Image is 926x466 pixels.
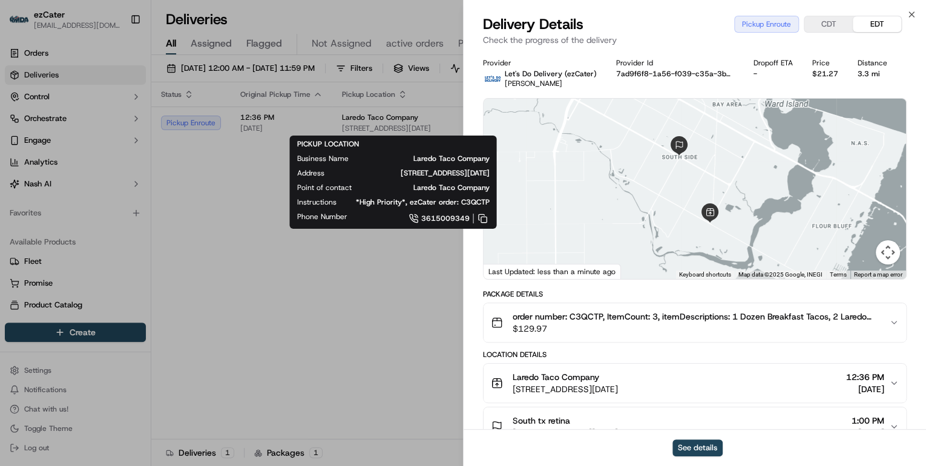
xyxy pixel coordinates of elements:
div: We're available if you need us! [41,128,153,137]
img: Nash [12,12,36,36]
span: *High Priority*, ezCater order: C3QCTP [355,197,489,207]
span: Map data ©2025 Google, INEGI [738,271,823,278]
button: CDT [804,16,853,32]
div: 3.3 mi [858,69,887,79]
span: [STREET_ADDRESS][DATE] [513,383,618,395]
button: EDT [853,16,901,32]
span: 1:00 PM [852,415,884,427]
div: - [754,69,793,79]
button: See details [672,439,723,456]
span: PICKUP LOCATION [297,139,358,149]
span: 12:36 PM [846,371,884,383]
span: [DATE] [852,427,884,439]
p: Let's Do Delivery (ezCater) [505,69,597,79]
span: 3615009349 [421,214,469,223]
span: Pylon [120,205,146,214]
div: Provider Id [616,58,734,68]
span: Instructions [297,197,336,207]
a: 3615009349 [366,212,489,225]
a: 💻API Documentation [97,171,199,192]
button: South tx retina[STREET_ADDRESS][DATE]1:00 PM[DATE] [484,407,906,446]
span: $129.97 [513,323,879,335]
span: [STREET_ADDRESS][DATE] [343,168,489,178]
a: Terms (opens in new tab) [830,271,847,278]
div: Package Details [483,289,907,299]
img: Google [487,263,527,279]
span: [STREET_ADDRESS][DATE] [513,427,618,439]
button: order number: C3QCTP, ItemCount: 3, itemDescriptions: 1 Dozen Breakfast Tacos, 2 Laredo Breakfast... [484,303,906,342]
div: Last Updated: less than a minute ago [484,264,621,279]
p: Check the progress of the delivery [483,34,907,46]
a: Powered byPylon [85,205,146,214]
div: Start new chat [41,116,199,128]
a: 📗Knowledge Base [7,171,97,192]
span: Laredo Taco Company [367,154,489,163]
img: 1736555255976-a54dd68f-1ca7-489b-9aae-adbdc363a1c4 [12,116,34,137]
div: Provider [483,58,597,68]
span: Laredo Taco Company [370,183,489,192]
div: Location Details [483,350,907,359]
input: Got a question? Start typing here... [31,78,218,91]
div: 💻 [102,177,112,186]
button: Start new chat [206,119,220,134]
span: Knowledge Base [24,176,93,188]
span: Point of contact [297,183,351,192]
span: Phone Number [297,212,347,222]
button: Laredo Taco Company[STREET_ADDRESS][DATE]12:36 PM[DATE] [484,364,906,402]
button: 7ad9f6f8-1a56-f039-c35a-3bdd797c9fbe [616,69,734,79]
a: Open this area in Google Maps (opens a new window) [487,263,527,279]
p: Welcome 👋 [12,48,220,68]
div: 📗 [12,177,22,186]
a: Report a map error [854,271,902,278]
div: Price [812,58,838,68]
span: [PERSON_NAME] [505,79,562,88]
span: Address [297,168,324,178]
span: [DATE] [846,383,884,395]
button: Keyboard shortcuts [679,271,731,279]
span: API Documentation [114,176,194,188]
button: Map camera controls [876,240,900,264]
span: Delivery Details [483,15,583,34]
div: $21.27 [812,69,838,79]
img: lets_do_delivery_logo.png [483,69,502,88]
div: Distance [858,58,887,68]
span: Laredo Taco Company [513,371,599,383]
span: South tx retina [513,415,570,427]
span: Business Name [297,154,348,163]
div: Dropoff ETA [754,58,793,68]
span: order number: C3QCTP, ItemCount: 3, itemDescriptions: 1 Dozen Breakfast Tacos, 2 Laredo Breakfast... [513,310,879,323]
